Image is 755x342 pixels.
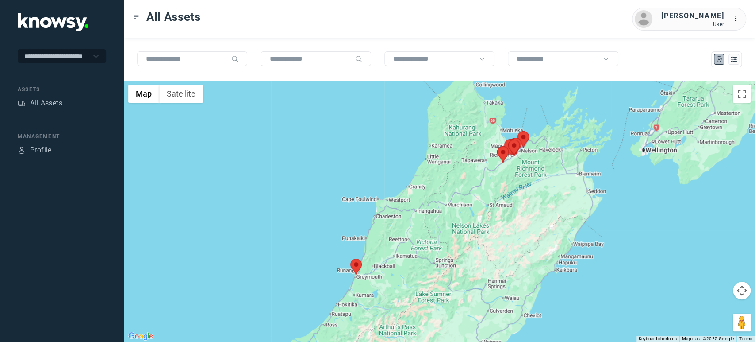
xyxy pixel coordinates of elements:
div: Toggle Menu [133,14,139,20]
button: Drag Pegman onto the map to open Street View [733,314,751,331]
div: User [661,21,724,27]
img: Application Logo [18,13,88,31]
a: ProfileProfile [18,145,52,155]
img: avatar.png [635,10,652,28]
div: Assets [18,85,106,93]
span: All Assets [146,9,201,25]
div: List [730,55,738,63]
button: Show street map [128,85,159,103]
div: : [733,13,744,24]
div: Management [18,132,106,140]
div: Profile [18,146,26,154]
div: Search [231,55,238,62]
tspan: ... [733,15,742,22]
button: Map camera controls [733,282,751,299]
button: Show satellite imagery [159,85,203,103]
span: Map data ©2025 Google [682,336,734,341]
a: Open this area in Google Maps (opens a new window) [126,330,155,342]
div: : [733,13,744,25]
div: Search [355,55,362,62]
div: Assets [18,99,26,107]
button: Toggle fullscreen view [733,85,751,103]
div: Profile [30,145,52,155]
div: [PERSON_NAME] [661,11,724,21]
div: All Assets [30,98,62,109]
img: Google [126,330,155,342]
a: Terms (opens in new tab) [739,336,752,341]
a: AssetsAll Assets [18,98,62,109]
div: Map [715,55,723,63]
button: Keyboard shortcuts [639,336,677,342]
